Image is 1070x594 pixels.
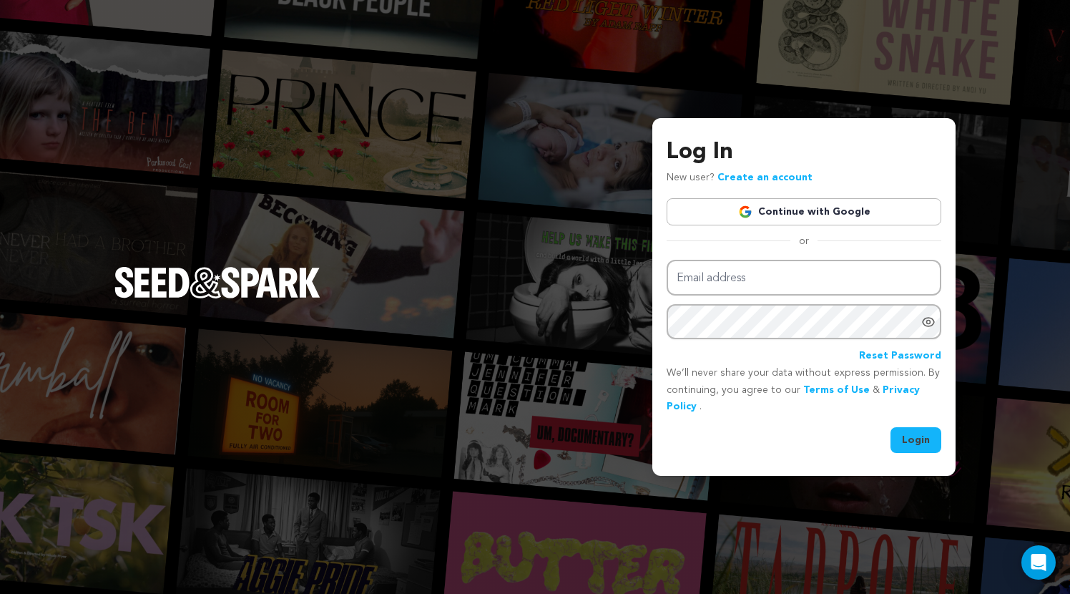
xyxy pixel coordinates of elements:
[859,348,941,365] a: Reset Password
[717,172,813,182] a: Create an account
[667,260,941,296] input: Email address
[114,267,320,327] a: Seed&Spark Homepage
[790,234,818,248] span: or
[738,205,752,219] img: Google logo
[1021,545,1056,580] div: Open Intercom Messenger
[921,315,936,329] a: Show password as plain text. Warning: this will display your password on the screen.
[667,170,813,187] p: New user?
[114,267,320,298] img: Seed&Spark Logo
[890,427,941,453] button: Login
[803,385,870,395] a: Terms of Use
[667,198,941,225] a: Continue with Google
[667,365,941,416] p: We’ll never share your data without express permission. By continuing, you agree to our & .
[667,135,941,170] h3: Log In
